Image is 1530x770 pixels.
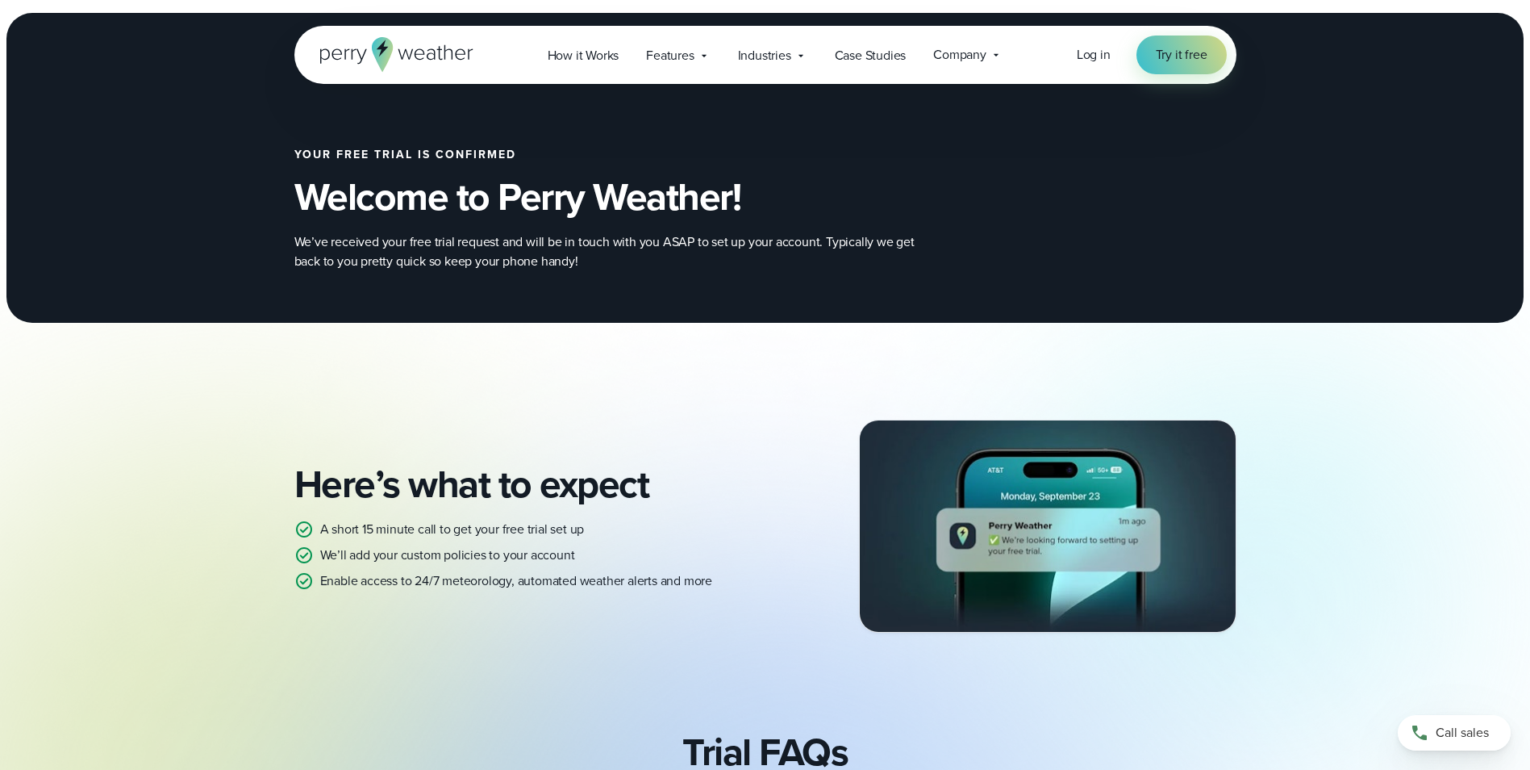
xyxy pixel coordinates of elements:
[1156,45,1207,65] span: Try it free
[738,46,791,65] span: Industries
[1136,36,1227,74] a: Try it free
[320,520,585,539] p: A short 15 minute call to get your free trial set up
[646,46,694,65] span: Features
[1077,45,1111,65] a: Log in
[294,232,940,271] p: We’ve received your free trial request and will be in touch with you ASAP to set up your account....
[933,45,986,65] span: Company
[294,174,994,220] h2: Welcome to Perry Weather!
[294,462,752,507] h2: Here’s what to expect
[534,39,633,72] a: How it Works
[1077,45,1111,64] span: Log in
[821,39,920,72] a: Case Studies
[548,46,619,65] span: How it Works
[294,149,994,161] h2: Your free trial is confirmed
[320,546,575,565] p: We’ll add your custom policies to your account
[320,571,712,591] p: Enable access to 24/7 meteorology, automated weather alerts and more
[835,46,907,65] span: Case Studies
[1436,723,1489,743] span: Call sales
[1398,715,1511,751] a: Call sales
